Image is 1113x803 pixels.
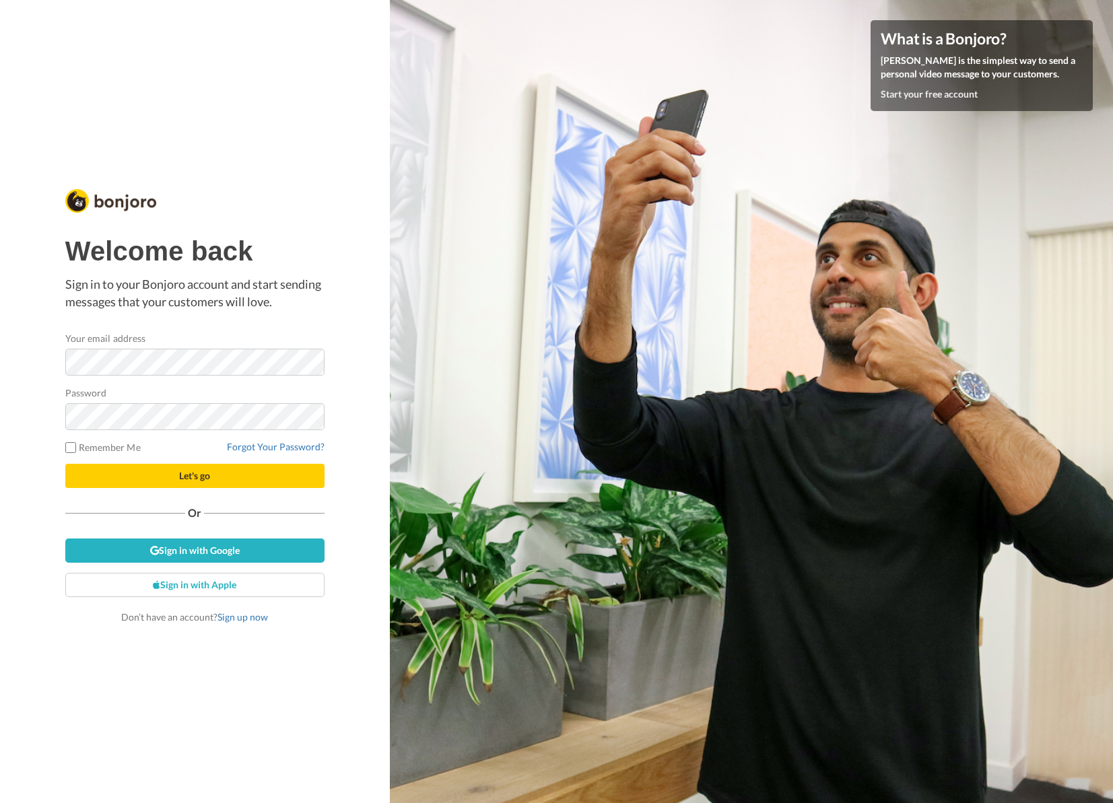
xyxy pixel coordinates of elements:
[65,442,76,453] input: Remember Me
[881,54,1083,81] p: [PERSON_NAME] is the simplest way to send a personal video message to your customers.
[65,236,325,266] h1: Welcome back
[227,441,325,452] a: Forgot Your Password?
[217,611,268,623] a: Sign up now
[179,470,210,481] span: Let's go
[121,611,268,623] span: Don’t have an account?
[65,276,325,310] p: Sign in to your Bonjoro account and start sending messages that your customers will love.
[65,386,107,400] label: Password
[65,331,145,345] label: Your email address
[881,88,978,100] a: Start your free account
[65,538,325,563] a: Sign in with Google
[65,464,325,488] button: Let's go
[65,573,325,597] a: Sign in with Apple
[65,440,141,454] label: Remember Me
[185,508,204,518] span: Or
[881,30,1083,47] h4: What is a Bonjoro?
